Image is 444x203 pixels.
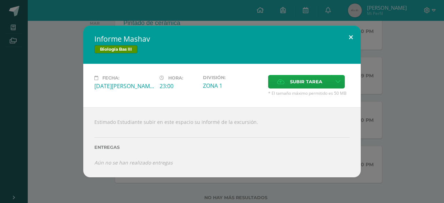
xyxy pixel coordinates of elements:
div: Estimado Estudiante subir en este espacio su informé de la excursión. [83,107,361,177]
span: Subir tarea [290,75,322,88]
h2: Informe Mashav [94,34,350,44]
span: Fecha: [102,75,119,81]
div: ZONA 1 [203,82,263,90]
label: División: [203,75,263,80]
button: Close (Esc) [341,26,361,49]
div: [DATE][PERSON_NAME] [94,82,154,90]
span: * El tamaño máximo permitido es 50 MB [268,90,350,96]
i: Aún no se han realizado entregas [94,159,173,166]
label: Entregas [94,145,350,150]
span: Hora: [168,75,183,81]
div: 23:00 [160,82,197,90]
span: Biología Bas III [94,45,137,53]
